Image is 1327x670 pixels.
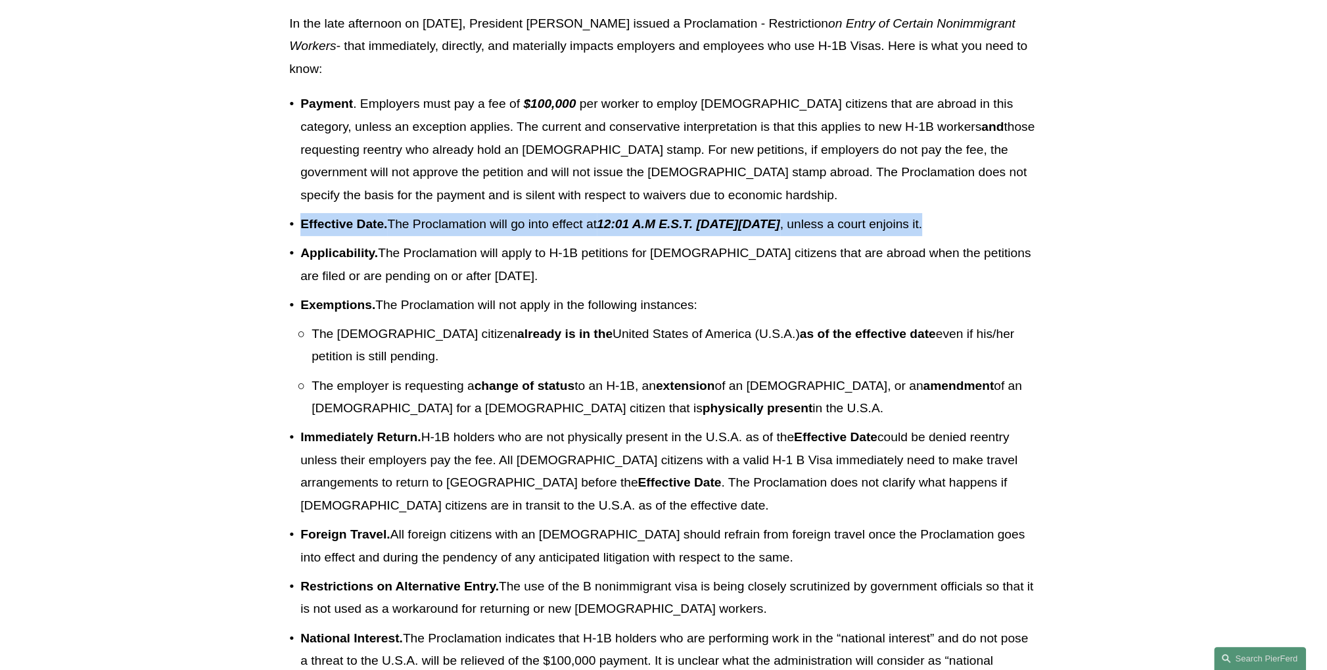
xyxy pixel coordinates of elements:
[300,217,387,231] strong: Effective Date.
[523,97,576,110] em: $100,000
[312,375,1038,420] p: The employer is requesting a to an H-1B, an of an [DEMOGRAPHIC_DATA], or an of an [DEMOGRAPHIC_DA...
[800,327,936,341] strong: as of the effective date
[312,323,1038,368] p: The [DEMOGRAPHIC_DATA] citizen United States of America (U.S.A.) even if his/her petition is stil...
[794,430,877,444] strong: Effective Date
[300,523,1038,569] p: All foreign citizens with an [DEMOGRAPHIC_DATA] should refrain from foreign travel once the Procl...
[300,213,1038,236] p: The Proclamation will go into effect at , unless a court enjoins it.
[981,120,1004,133] strong: and
[300,246,378,260] strong: Applicability.
[1214,647,1306,670] a: Search this site
[517,327,613,341] strong: already is in the
[475,379,574,393] strong: change of status
[300,430,421,444] strong: Immediately Return.
[300,631,403,645] strong: National Interest.
[703,401,812,415] strong: physically present
[597,217,780,231] em: 12:01 A.M E.S.T. [DATE][DATE]
[300,298,375,312] strong: Exemptions.
[923,379,994,393] strong: amendment
[300,527,390,541] strong: Foreign Travel.
[300,93,1038,206] p: . Employers must pay a fee of per worker to employ [DEMOGRAPHIC_DATA] citizens that are abroad in...
[656,379,715,393] strong: extension
[300,97,353,110] strong: Payment
[300,579,499,593] strong: Restrictions on Alternative Entry.
[300,242,1038,287] p: The Proclamation will apply to H-1B petitions for [DEMOGRAPHIC_DATA] citizens that are abroad whe...
[300,426,1038,517] p: H-1B holders who are not physically present in the U.S.A. as of the could be denied reentry unles...
[300,575,1038,621] p: The use of the B nonimmigrant visa is being closely scrutinized by government officials so that i...
[638,475,721,489] strong: Effective Date
[300,294,1038,317] p: The Proclamation will not apply in the following instances:
[289,12,1038,81] p: In the late afternoon on [DATE], President [PERSON_NAME] issued a Proclamation - Restriction - th...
